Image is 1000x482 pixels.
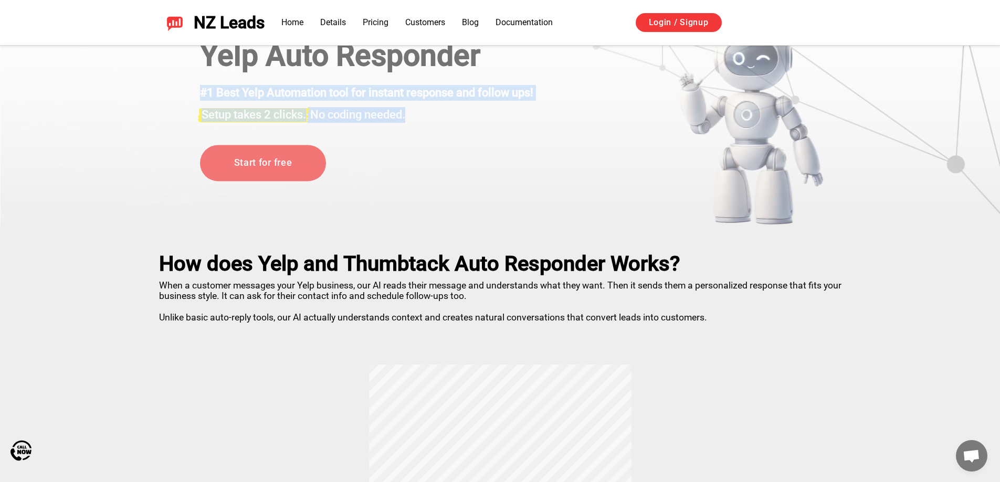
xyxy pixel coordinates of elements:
p: When a customer messages your Yelp business, our AI reads their message and understands what they... [159,276,841,323]
a: Details [320,17,346,27]
span: Setup takes 2 clicks. [202,108,306,121]
img: NZ Leads logo [166,14,183,31]
a: Customers [405,17,445,27]
h3: No coding needed. [200,102,533,123]
a: Login / Signup [636,13,722,32]
a: Open chat [956,440,987,472]
h2: How does Yelp and Thumbtack Auto Responder Works? [159,252,841,276]
span: NZ Leads [194,13,265,33]
strong: #1 Best Yelp Automation tool for instant response and follow ups! [200,86,533,99]
a: Blog [462,17,479,27]
a: Start for free [200,145,326,181]
img: Call Now [10,440,31,461]
img: yelp bot [678,16,824,226]
a: Home [281,17,303,27]
a: Pricing [363,17,388,27]
h1: Yelp Auto Responder [200,38,533,72]
iframe: Sign in with Google Button [732,12,848,35]
a: Documentation [496,17,553,27]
